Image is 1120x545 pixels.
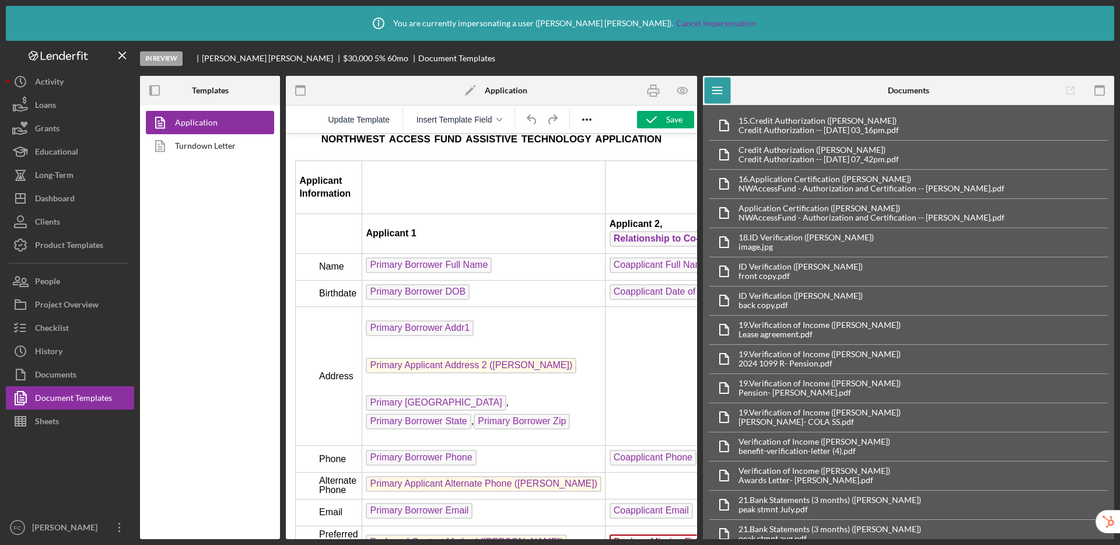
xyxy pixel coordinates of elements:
[577,111,597,128] button: Reveal or hide additional toolbar items
[35,187,75,213] div: Dashboard
[80,261,220,277] span: Primary [GEOGRAPHIC_DATA]
[14,525,22,531] text: FC
[6,117,134,140] button: Grants
[80,224,290,240] span: Primary Applicant Address 2 ([PERSON_NAME])
[35,233,103,260] div: Product Templates
[188,280,284,296] span: Primary Borrower Zip
[324,97,460,113] span: Relationship to Co-Applicant
[6,93,134,117] button: Loans
[35,270,60,296] div: People
[738,262,863,271] div: ID Verification ([PERSON_NAME])
[324,401,423,417] span: Field has been deleted
[80,316,190,332] span: Primary Borrower Phone
[738,125,899,135] div: Credit Authorization -- [DATE] 03_16pm.pdf
[35,163,73,190] div: Long-Term
[13,42,65,65] strong: Applicant Information
[738,320,901,330] div: 19. Verification of Income ([PERSON_NAME])
[35,140,78,166] div: Educational
[637,111,694,128] button: Save
[6,140,134,163] button: Educational
[666,111,682,128] div: Save
[738,525,921,534] div: 21. Bank Statements (3 months) ([PERSON_NAME])
[80,401,281,417] span: Preferred Contact Method ([PERSON_NAME])
[6,187,134,210] button: Dashboard
[80,151,184,166] span: Primary Borrower DOB
[738,174,1005,184] div: 16. Application Certification ([PERSON_NAME])
[35,410,59,436] div: Sheets
[328,115,390,124] span: Update Template
[416,115,492,124] span: Insert Template Field
[6,386,134,410] button: Document Templates
[738,116,899,125] div: 15. Credit Authorization ([PERSON_NAME])
[738,204,1005,213] div: Application Certification ([PERSON_NAME])
[738,379,901,388] div: 19. Verification of Income ([PERSON_NAME])
[738,417,901,427] div: [PERSON_NAME]- COLA SS.pdf
[324,151,436,166] span: Coapplicant Date of Birth
[146,134,268,158] a: Turndown Letter
[35,293,99,319] div: Project Overview
[738,145,899,155] div: Credit Authorization ([PERSON_NAME])
[542,111,562,128] button: Redo
[6,70,134,93] button: Activity
[6,340,134,363] button: History
[80,187,188,202] span: Primary Borrower Addr1
[374,54,386,63] div: 5 %
[6,293,134,316] button: Project Overview
[324,316,411,332] span: Coapplicant Phone
[676,19,756,28] a: Cancel Impersonation
[35,363,76,389] div: Documents
[35,93,56,120] div: Loans
[6,270,134,293] button: People
[324,369,407,385] span: Coapplicant Email
[80,95,130,104] strong: Applicant 1
[738,271,863,281] div: front copy.pdf
[10,146,76,173] td: Birthdate
[324,124,426,139] span: Coapplicant Full Name
[6,516,134,539] button: FC[PERSON_NAME]
[738,350,901,359] div: 19. Verification of Income ([PERSON_NAME])
[738,408,901,417] div: 19. Verification of Income ([PERSON_NAME])
[80,343,316,358] span: Primary Applicant Alternate Phone ([PERSON_NAME])
[35,386,112,413] div: Document Templates
[80,280,185,296] span: Primary Borrower State
[738,291,863,301] div: ID Verification ([PERSON_NAME])
[738,437,890,446] div: Verification of Income ([PERSON_NAME])
[6,233,134,257] button: Product Templates
[35,210,60,236] div: Clients
[10,173,76,312] td: Address
[387,54,408,63] div: 60 mo
[738,534,921,543] div: peak stmnt aug.pdf
[6,363,134,386] button: Documents
[35,117,60,143] div: Grants
[738,466,890,476] div: Verification of Income ([PERSON_NAME])
[738,446,890,456] div: benefit-verification-letter (4).pdf
[485,86,527,95] b: Application
[738,476,890,485] div: Awards Letter- [PERSON_NAME].pdf
[738,213,1005,222] div: NWAccessFund - Authorization and Certification -- [PERSON_NAME].pdf
[522,111,542,128] button: Undo
[738,388,901,397] div: Pension- [PERSON_NAME].pdf
[738,495,921,505] div: 21. Bank Statements (3 months) ([PERSON_NAME])
[738,242,874,251] div: image.jpg
[35,316,69,343] div: Checklist
[410,111,508,128] button: Insert Template Field
[418,54,495,63] div: Document Templates
[738,233,874,242] div: 18. ID Verification ([PERSON_NAME])
[888,86,929,95] b: Documents
[738,155,899,164] div: Credit Authorization -- [DATE] 07_42pm.pdf
[10,120,76,146] td: Name
[6,163,134,187] button: Long-Term
[80,124,206,139] span: Primary Borrower Full Name
[35,70,64,96] div: Activity
[738,301,863,310] div: back copy.pdf
[364,9,756,38] div: You are currently impersonating a user ( [PERSON_NAME] [PERSON_NAME] ).
[6,410,134,433] button: Sheets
